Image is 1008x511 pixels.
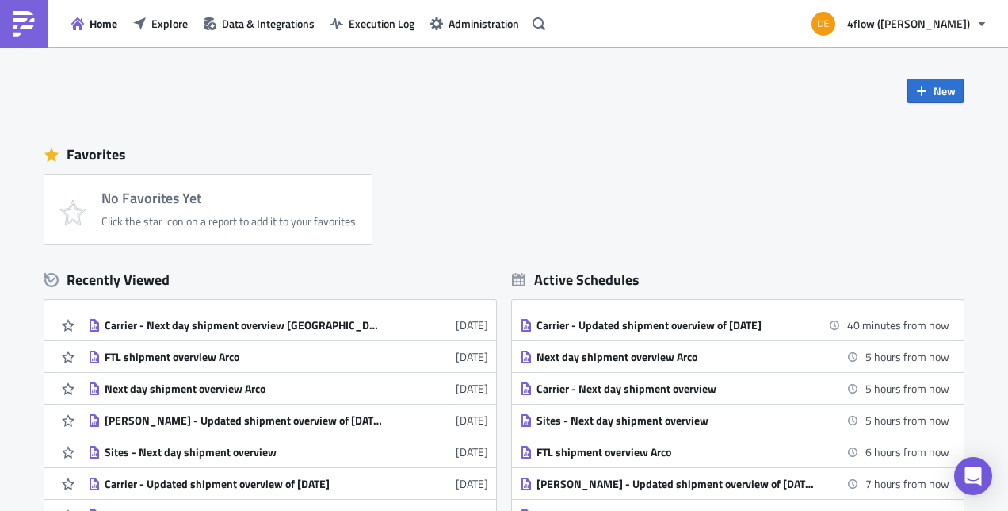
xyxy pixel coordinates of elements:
[520,341,949,372] a: Next day shipment overview Arco5 hours from now
[456,348,488,365] time: 2025-08-13T07:47:12Z
[907,79,964,103] button: New
[536,318,814,332] div: Carrier - Updated shipment overview of [DATE]
[222,15,315,32] span: Data & Integrations
[105,477,382,491] div: Carrier - Updated shipment overview of [DATE]
[151,15,188,32] span: Explore
[456,444,488,460] time: 2025-06-10T14:16:38Z
[865,444,949,460] time: 2025-10-01 16:00
[449,15,519,32] span: Administration
[88,405,488,436] a: [PERSON_NAME] - Updated shipment overview of [DATE][DATE]
[456,380,488,397] time: 2025-08-04T08:06:55Z
[90,15,117,32] span: Home
[44,268,496,292] div: Recently Viewed
[101,190,356,206] h4: No Favorites Yet
[512,271,640,289] div: Active Schedules
[536,382,814,396] div: Carrier - Next day shipment overview
[954,457,992,495] div: Open Intercom Messenger
[865,475,949,492] time: 2025-10-01 17:00
[520,405,949,436] a: Sites - Next day shipment overview5 hours from now
[456,317,488,333] time: 2025-09-03T13:15:38Z
[88,341,488,372] a: FTL shipment overview Arco[DATE]
[125,11,196,36] button: Explore
[865,380,949,397] time: 2025-10-01 15:45
[88,468,488,499] a: Carrier - Updated shipment overview of [DATE][DATE]
[105,318,382,332] div: Carrier - Next day shipment overview [GEOGRAPHIC_DATA]
[934,83,956,99] span: New
[44,143,964,167] div: Favorites
[847,15,970,32] span: 4flow ([PERSON_NAME])
[865,348,949,365] time: 2025-10-01 15:00
[11,11,36,36] img: PushMetrics
[536,413,814,428] div: Sites - Next day shipment overview
[349,15,414,32] span: Execution Log
[88,309,488,340] a: Carrier - Next day shipment overview [GEOGRAPHIC_DATA][DATE]
[847,317,949,333] time: 2025-10-01 11:00
[456,412,488,428] time: 2025-06-12T15:41:01Z
[105,445,382,459] div: Sites - Next day shipment overview
[456,475,488,492] time: 2025-05-28T09:00:24Z
[63,11,125,36] button: Home
[802,6,996,41] button: 4flow ([PERSON_NAME])
[422,11,527,36] button: Administration
[520,309,949,340] a: Carrier - Updated shipment overview of [DATE]40 minutes from now
[520,468,949,499] a: [PERSON_NAME] - Updated shipment overview of [DATE]7 hours from now
[101,214,356,229] div: Click the star icon on a report to add it to your favorites
[520,436,949,467] a: FTL shipment overview Arco6 hours from now
[105,413,382,428] div: [PERSON_NAME] - Updated shipment overview of [DATE]
[196,11,323,36] button: Data & Integrations
[88,436,488,467] a: Sites - Next day shipment overview[DATE]
[323,11,422,36] button: Execution Log
[536,477,814,491] div: [PERSON_NAME] - Updated shipment overview of [DATE]
[536,445,814,459] div: FTL shipment overview Arco
[865,412,949,428] time: 2025-10-01 15:45
[88,373,488,404] a: Next day shipment overview Arco[DATE]
[810,10,837,37] img: Avatar
[105,350,382,364] div: FTL shipment overview Arco
[520,373,949,404] a: Carrier - Next day shipment overview5 hours from now
[536,350,814,364] div: Next day shipment overview Arco
[105,382,382,396] div: Next day shipment overview Arco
